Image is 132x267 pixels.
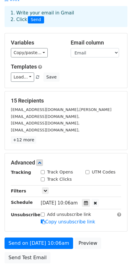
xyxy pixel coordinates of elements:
[41,219,95,225] a: Copy unsubscribe link
[11,39,62,46] h5: Variables
[75,238,101,249] a: Preview
[11,121,79,125] small: [EMAIL_ADDRESS][DOMAIN_NAME],
[11,72,34,82] a: Load...
[47,169,73,175] label: Track Opens
[5,252,50,263] a: Send Test Email
[102,238,132,267] div: 聊天小组件
[92,169,115,175] label: UTM Codes
[41,200,78,206] span: [DATE] 10:06am
[28,16,44,23] span: Send
[11,170,31,175] strong: Tracking
[11,159,121,166] h5: Advanced
[11,189,26,193] strong: Filters
[5,238,73,249] a: Send on [DATE] 10:06am
[43,72,59,82] button: Save
[11,212,40,217] strong: Unsubscribe
[102,238,132,267] iframe: Chat Widget
[11,48,48,57] a: Copy/paste...
[11,200,33,205] strong: Schedule
[11,128,79,132] small: [EMAIL_ADDRESS][DOMAIN_NAME],
[47,211,91,218] label: Add unsubscribe link
[71,39,121,46] h5: Email column
[47,176,72,183] label: Track Clicks
[6,10,126,23] div: 1. Write your email in Gmail 2. Click
[11,97,121,104] h5: 15 Recipients
[11,136,36,144] a: +12 more
[11,107,111,119] small: [EMAIL_ADDRESS][DOMAIN_NAME],[PERSON_NAME][EMAIL_ADDRESS][DOMAIN_NAME],
[11,63,37,70] a: Templates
